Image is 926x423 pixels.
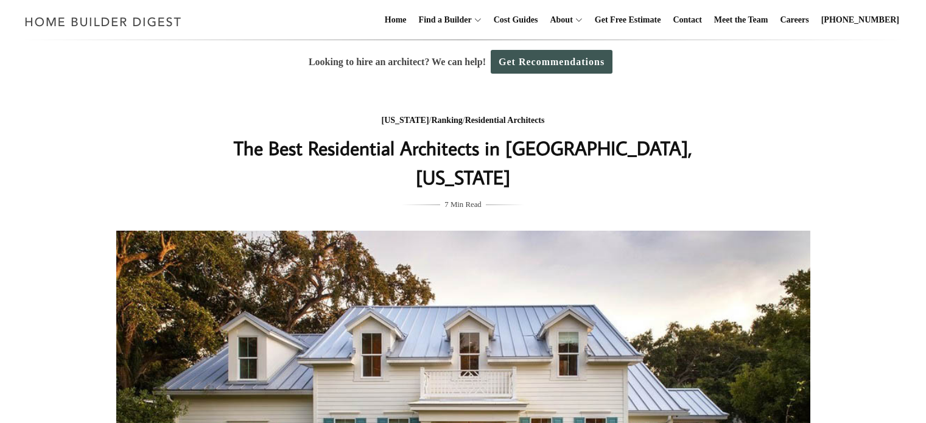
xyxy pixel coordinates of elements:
[465,116,545,125] a: Residential Architects
[19,10,187,33] img: Home Builder Digest
[545,1,572,40] a: About
[489,1,543,40] a: Cost Guides
[444,198,481,211] span: 7 Min Read
[776,1,814,40] a: Careers
[382,116,429,125] a: [US_STATE]
[220,113,706,128] div: / /
[414,1,472,40] a: Find a Builder
[491,50,612,74] a: Get Recommendations
[380,1,412,40] a: Home
[590,1,666,40] a: Get Free Estimate
[220,133,706,192] h1: The Best Residential Architects in [GEOGRAPHIC_DATA], [US_STATE]
[816,1,904,40] a: [PHONE_NUMBER]
[709,1,773,40] a: Meet the Team
[431,116,462,125] a: Ranking
[668,1,706,40] a: Contact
